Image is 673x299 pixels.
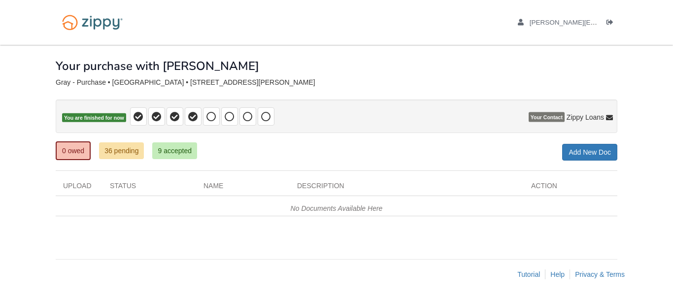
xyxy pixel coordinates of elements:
h1: Your purchase with [PERSON_NAME] [56,60,259,72]
a: 0 owed [56,141,91,160]
div: Description [290,181,524,196]
div: Action [524,181,617,196]
img: Logo [56,10,129,35]
em: No Documents Available Here [291,204,383,212]
div: Status [102,181,196,196]
span: You are finished for now [62,113,126,123]
a: 9 accepted [152,142,197,159]
a: Help [550,270,565,278]
a: 36 pending [99,142,144,159]
a: Tutorial [517,270,540,278]
a: Privacy & Terms [575,270,625,278]
div: Gray - Purchase • [GEOGRAPHIC_DATA] • [STREET_ADDRESS][PERSON_NAME] [56,78,617,87]
span: Zippy Loans [567,112,604,122]
span: Your Contact [529,112,565,122]
div: Upload [56,181,102,196]
a: Add New Doc [562,144,617,161]
a: Log out [606,19,617,29]
div: Name [196,181,290,196]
